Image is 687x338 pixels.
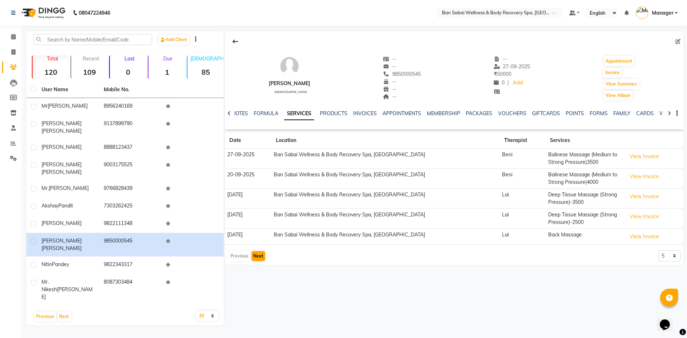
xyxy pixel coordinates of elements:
td: Ban Sabai Wellness & Body Recovery Spa, [GEOGRAPHIC_DATA] [272,168,500,188]
span: [PERSON_NAME] [42,120,82,127]
td: 9003175525 [99,157,162,180]
strong: 120 [33,68,69,77]
span: -- [383,86,396,92]
span: 9850000545 [383,71,421,77]
td: 20-09-2025 [225,168,272,188]
a: FAMILY [613,110,630,117]
td: 9137899790 [99,116,162,139]
td: Lai [500,229,546,245]
a: VOUCHERS [498,110,526,117]
td: 9766828439 [99,180,162,198]
a: PRODUCTS [320,110,347,117]
button: View Invoice [627,191,662,202]
span: [PERSON_NAME] [49,185,89,191]
td: 7303262425 [99,198,162,215]
a: Add [512,78,524,88]
td: 8087303484 [99,274,162,305]
b: 08047224946 [79,3,110,23]
a: MEMBERSHIP [427,110,460,117]
span: [PERSON_NAME] [42,220,82,226]
a: PACKAGES [466,110,492,117]
td: 8956240169 [99,98,162,116]
a: INVOICES [353,110,377,117]
td: Ban Sabai Wellness & Body Recovery Spa, [GEOGRAPHIC_DATA] [272,149,500,169]
span: Nitin [42,261,52,268]
p: Lost [113,55,146,62]
span: -- [383,93,396,100]
iframe: chat widget [657,309,680,331]
p: Due [150,55,185,62]
td: 9850000545 [99,233,162,256]
td: Ban Sabai Wellness & Body Recovery Spa, [GEOGRAPHIC_DATA] [272,209,500,229]
span: [PERSON_NAME] [48,103,88,109]
td: Balinese Massage (Medium to Strong Pressure)3500 [546,149,624,169]
th: User Name [37,82,99,98]
span: [PERSON_NAME] [42,286,93,300]
td: Deep Tissue Massage (Strong Pressure)-3500 [546,188,624,209]
td: Lai [500,209,546,229]
span: ₹ [494,71,497,77]
div: Back to Client [228,35,243,48]
a: Add Client [159,35,189,45]
span: 27-09-2025 [494,63,530,70]
td: [DATE] [225,188,272,209]
td: 27-09-2025 [225,149,272,169]
span: Manager [652,9,673,17]
p: Total [35,55,69,62]
a: POINTS [566,110,584,117]
span: -- [383,56,396,62]
strong: 85 [187,68,224,77]
td: 8888123437 [99,139,162,157]
td: 9822111348 [99,215,162,233]
td: Deep Tissue Massage (Strong Pressure)-2500 [546,209,624,229]
a: CARDS [636,110,654,117]
p: Recent [74,55,108,62]
span: Pandey [52,261,69,268]
button: Next [252,251,265,261]
td: [DATE] [225,209,272,229]
td: Beni [500,149,546,169]
a: FORMULA [254,110,278,117]
td: Beni [500,168,546,188]
span: [PERSON_NAME] [42,128,82,134]
div: [PERSON_NAME] [269,80,310,87]
button: View Album [604,90,632,101]
span: 0 [494,79,505,86]
a: NOTES [232,110,248,117]
th: Services [546,132,624,149]
span: Mr. Nikesh [42,279,57,293]
span: [PERSON_NAME] [42,237,82,244]
a: APPOINTMENTS [383,110,421,117]
td: Back Massage [546,229,624,245]
button: Previous [34,312,56,322]
td: 9822343317 [99,256,162,274]
span: Mr. [42,185,49,191]
a: GIFTCARDS [532,110,560,117]
span: [PERSON_NAME] [42,169,82,175]
button: View Summary [604,79,639,89]
th: Therapist [500,132,546,149]
strong: 0 [110,68,146,77]
td: [DATE] [225,229,272,245]
img: avatar [279,55,300,77]
span: -- [383,63,396,70]
img: Manager [636,6,648,19]
td: Lai [500,188,546,209]
th: Location [272,132,500,149]
span: -- [383,78,396,85]
span: 50000 [494,71,511,77]
button: View Invoice [627,151,662,162]
span: [PERSON_NAME] [42,144,82,150]
strong: 109 [71,68,108,77]
td: Ban Sabai Wellness & Body Recovery Spa, [GEOGRAPHIC_DATA] [272,188,500,209]
button: Invoice [604,68,622,78]
button: View Invoice [627,231,662,242]
p: [DEMOGRAPHIC_DATA] [190,55,224,62]
td: Ban Sabai Wellness & Body Recovery Spa, [GEOGRAPHIC_DATA] [272,229,500,245]
button: Next [57,312,71,322]
img: logo [18,3,67,23]
strong: 1 [148,68,185,77]
a: FORMS [590,110,608,117]
span: Akshay [42,202,58,209]
span: [PERSON_NAME] [42,245,82,251]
